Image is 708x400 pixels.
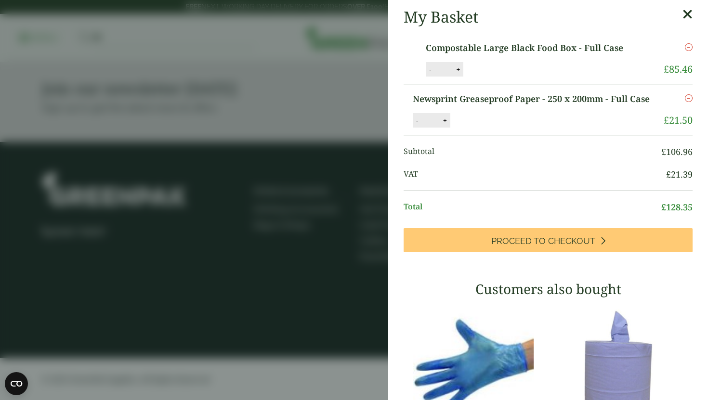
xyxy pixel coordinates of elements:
a: Newsprint Greaseproof Paper - 250 x 200mm - Full Case [413,92,657,105]
a: Proceed to Checkout [404,228,693,252]
bdi: 21.50 [664,114,693,127]
span: Proceed to Checkout [491,236,595,246]
span: £ [666,168,671,180]
span: Total [404,201,661,214]
button: Open CMP widget [5,372,28,395]
bdi: 128.35 [661,201,693,213]
button: + [440,116,450,125]
span: £ [661,201,666,213]
span: Subtotal [404,145,661,158]
button: + [453,65,463,74]
img: black food box [406,41,428,56]
bdi: 21.39 [666,168,693,180]
button: - [413,116,421,125]
a: Remove this item [685,92,693,104]
span: £ [664,114,669,127]
a: Remove this item [685,41,693,53]
button: - [426,65,434,74]
span: VAT [404,168,666,181]
img: Newsprint Greaseproof Paper - 250 x 200mm-Full Case-0 [406,92,415,98]
a: Compostable Large Black Food Box - Full Case [426,41,643,54]
bdi: 85.46 [664,63,693,76]
span: £ [664,63,669,76]
h3: Customers also bought [404,281,693,297]
bdi: 106.96 [661,146,693,157]
h2: My Basket [404,8,478,26]
span: £ [661,146,666,157]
